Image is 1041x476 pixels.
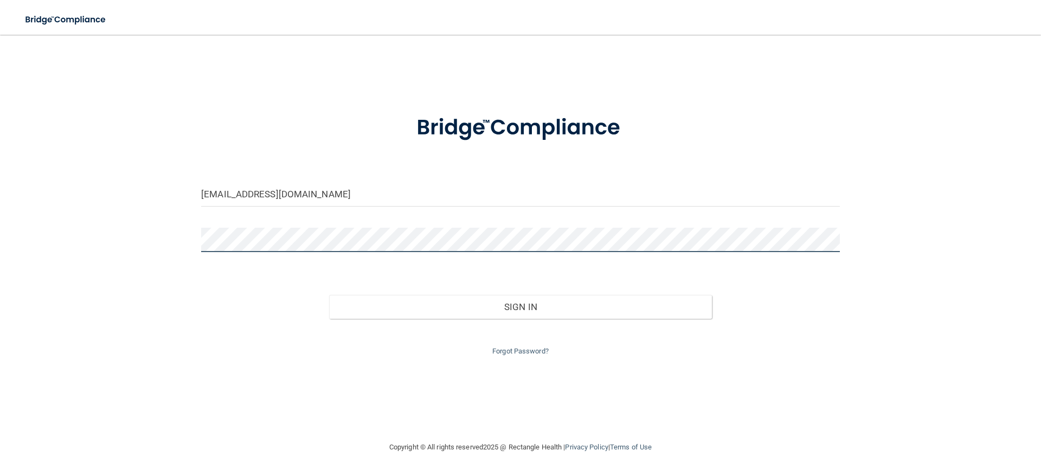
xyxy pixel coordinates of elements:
a: Privacy Policy [565,443,608,451]
div: Copyright © All rights reserved 2025 @ Rectangle Health | | [323,430,718,465]
a: Terms of Use [610,443,652,451]
img: bridge_compliance_login_screen.278c3ca4.svg [394,100,647,156]
iframe: Drift Widget Chat Controller [853,399,1028,442]
img: bridge_compliance_login_screen.278c3ca4.svg [16,9,116,31]
a: Forgot Password? [492,347,549,355]
button: Sign In [329,295,712,319]
input: Email [201,182,840,207]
